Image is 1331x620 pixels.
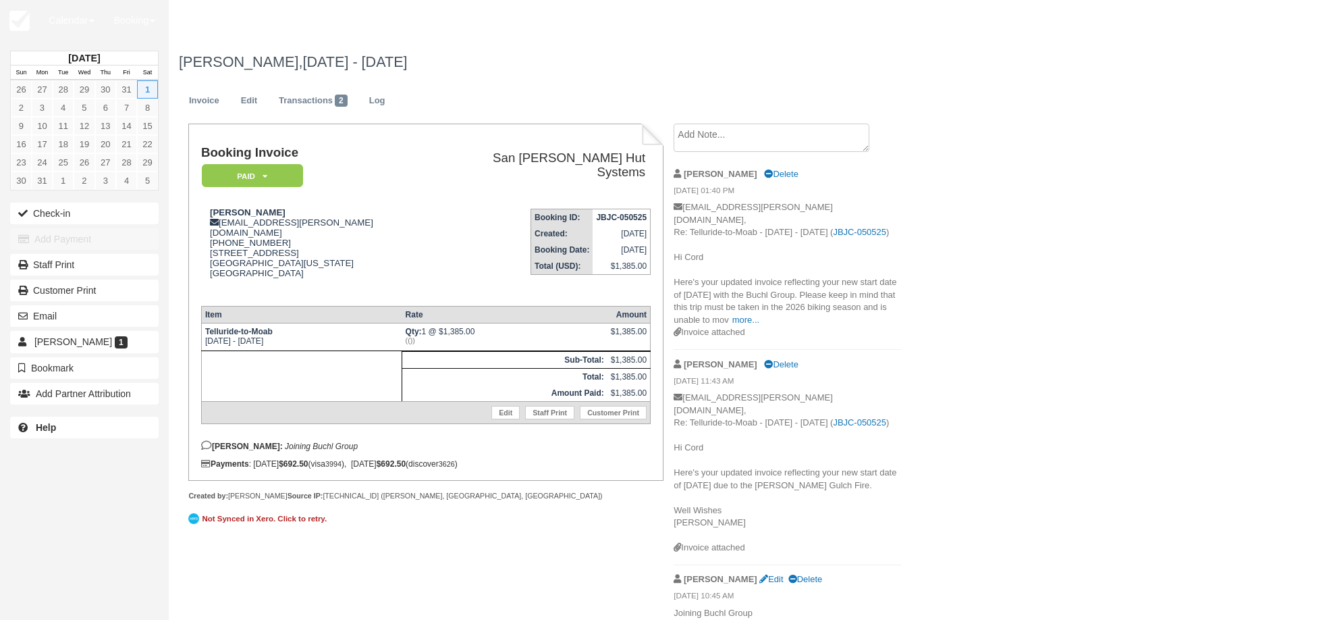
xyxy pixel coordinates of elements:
div: [EMAIL_ADDRESS][PERSON_NAME][DOMAIN_NAME] [PHONE_NUMBER] [STREET_ADDRESS] [GEOGRAPHIC_DATA][US_ST... [201,207,439,295]
span: [PERSON_NAME] [34,336,112,347]
em: [DATE] 10:45 AM [674,590,901,605]
a: 26 [11,80,32,99]
a: 15 [137,117,158,135]
a: 6 [95,99,116,117]
em: Joining Buchl Group [285,442,358,451]
a: 8 [137,99,158,117]
a: 25 [53,153,74,172]
a: 14 [116,117,137,135]
a: 9 [11,117,32,135]
i: Help [1119,16,1129,25]
a: 2 [74,172,94,190]
a: Invoice [179,88,229,114]
th: Fri [116,66,137,80]
td: $1,385.00 [593,258,650,275]
strong: [PERSON_NAME] [684,574,757,584]
th: Total: [402,368,607,385]
a: Customer Print [580,406,647,419]
a: 24 [32,153,53,172]
a: 4 [53,99,74,117]
div: : [DATE] (visa ), [DATE] (discover ) [201,459,651,469]
a: 27 [32,80,53,99]
a: 31 [116,80,137,99]
a: 12 [74,117,94,135]
small: 3994 [325,460,342,468]
a: Log [359,88,396,114]
strong: JBJC-050525 [596,213,647,222]
a: 16 [11,135,32,153]
div: Invoice attached [674,326,901,339]
th: Item [201,306,402,323]
strong: Source IP: [288,492,323,500]
h1: [PERSON_NAME], [179,54,1157,70]
a: 10 [32,117,53,135]
strong: Qty [406,327,422,336]
th: Booking Date: [531,242,593,258]
a: Not Synced in Xero. Click to retry. [188,511,330,526]
td: [DATE] [593,226,650,242]
a: 3 [32,99,53,117]
a: 23 [11,153,32,172]
a: 17 [32,135,53,153]
a: 31 [32,172,53,190]
strong: [PERSON_NAME] [684,359,757,369]
a: Help [10,417,159,438]
button: Bookmark [10,357,159,379]
a: 20 [95,135,116,153]
th: Sat [137,66,158,80]
strong: $692.50 [279,459,308,469]
a: 4 [116,172,137,190]
b: Help [36,422,56,433]
em: [DATE] 11:43 AM [674,376,901,390]
h2: San [PERSON_NAME] Hut Systems [445,151,645,179]
a: JBJC-050525 [833,227,886,237]
td: $1,385.00 [607,351,651,368]
span: Help [1131,15,1151,26]
th: Mon [32,66,53,80]
div: Invoice attached [674,542,901,554]
a: 11 [53,117,74,135]
a: 29 [74,80,94,99]
img: checkfront-main-nav-mini-logo.png [9,11,30,31]
span: 2 [335,95,348,107]
a: 3 [95,172,116,190]
p: [EMAIL_ADDRESS][PERSON_NAME][DOMAIN_NAME], Re: Telluride-to-Moab - [DATE] - [DATE] ( ) Hi Cord He... [674,201,901,326]
th: Wed [74,66,94,80]
strong: [PERSON_NAME]: [201,442,283,451]
strong: Created by: [188,492,228,500]
strong: Payments [201,459,249,469]
button: Add Payment [10,228,159,250]
strong: [DATE] [68,53,100,63]
a: Delete [764,169,798,179]
button: Add Partner Attribution [10,383,159,405]
th: Tue [53,66,74,80]
a: 28 [53,80,74,99]
a: more... [732,315,759,325]
strong: Telluride-to-Moab [205,327,273,336]
em: [DATE] 01:40 PM [674,185,901,200]
th: Sun [11,66,32,80]
div: B [1170,10,1192,32]
td: $1,385.00 [607,368,651,385]
div: [PERSON_NAME] [TECHNICAL_ID] ([PERSON_NAME], [GEOGRAPHIC_DATA], [GEOGRAPHIC_DATA]) [188,491,663,501]
p: [PERSON_NAME] [1200,7,1308,20]
p: Joining Buchl Group [674,607,901,620]
th: Booking ID: [531,209,593,226]
p: [EMAIL_ADDRESS][PERSON_NAME][DOMAIN_NAME], Re: Telluride-to-Moab - [DATE] - [DATE] ( ) Hi Cord He... [674,392,901,542]
a: 26 [74,153,94,172]
strong: [PERSON_NAME] [684,169,757,179]
th: Total (USD): [531,258,593,275]
a: 18 [53,135,74,153]
span: [DATE] - [DATE] [302,53,407,70]
a: 27 [95,153,116,172]
th: Created: [531,226,593,242]
h1: Booking Invoice [201,146,439,160]
a: 1 [137,80,158,99]
p: San [PERSON_NAME] Hut Systems [1200,20,1308,34]
span: 1 [115,336,128,348]
a: Staff Print [525,406,574,419]
a: 5 [137,172,158,190]
a: JBJC-050525 [833,417,886,428]
th: Amount [607,306,651,323]
button: Check-in [10,203,159,224]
